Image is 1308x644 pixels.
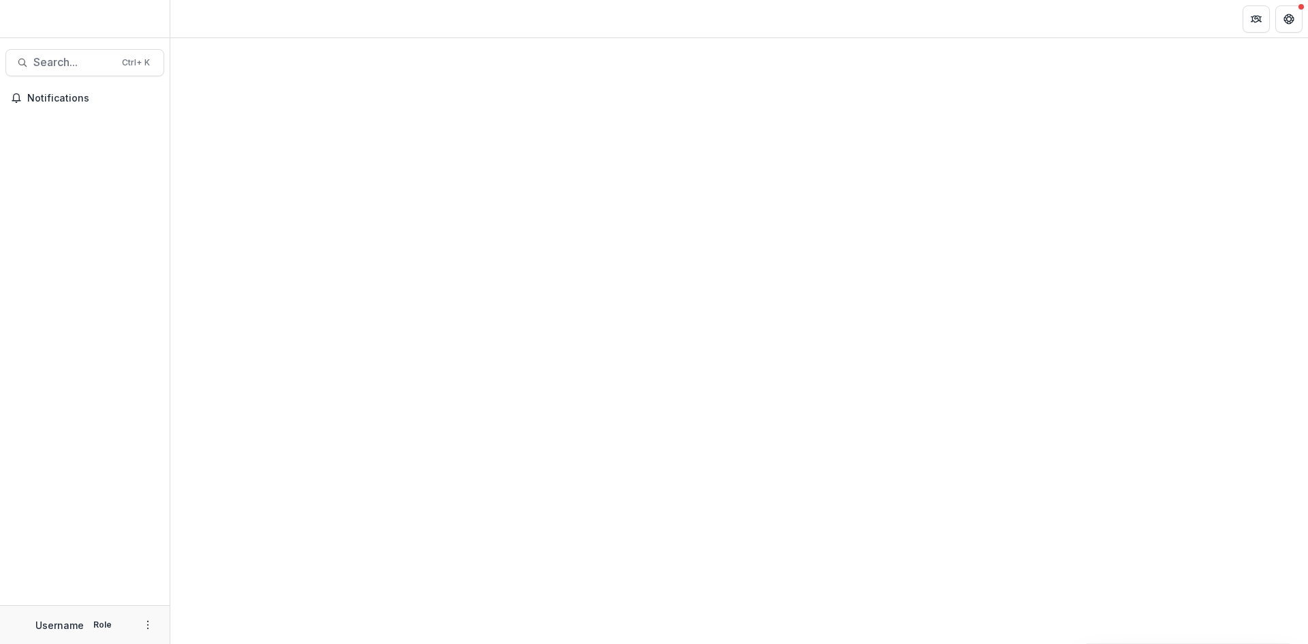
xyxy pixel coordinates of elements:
span: Notifications [27,93,159,104]
button: Search... [5,49,164,76]
button: More [140,617,156,633]
button: Partners [1243,5,1270,33]
p: Role [89,619,116,631]
span: Search... [33,56,114,69]
button: Notifications [5,87,164,109]
button: Get Help [1275,5,1303,33]
div: Ctrl + K [119,55,153,70]
p: Username [35,618,84,632]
